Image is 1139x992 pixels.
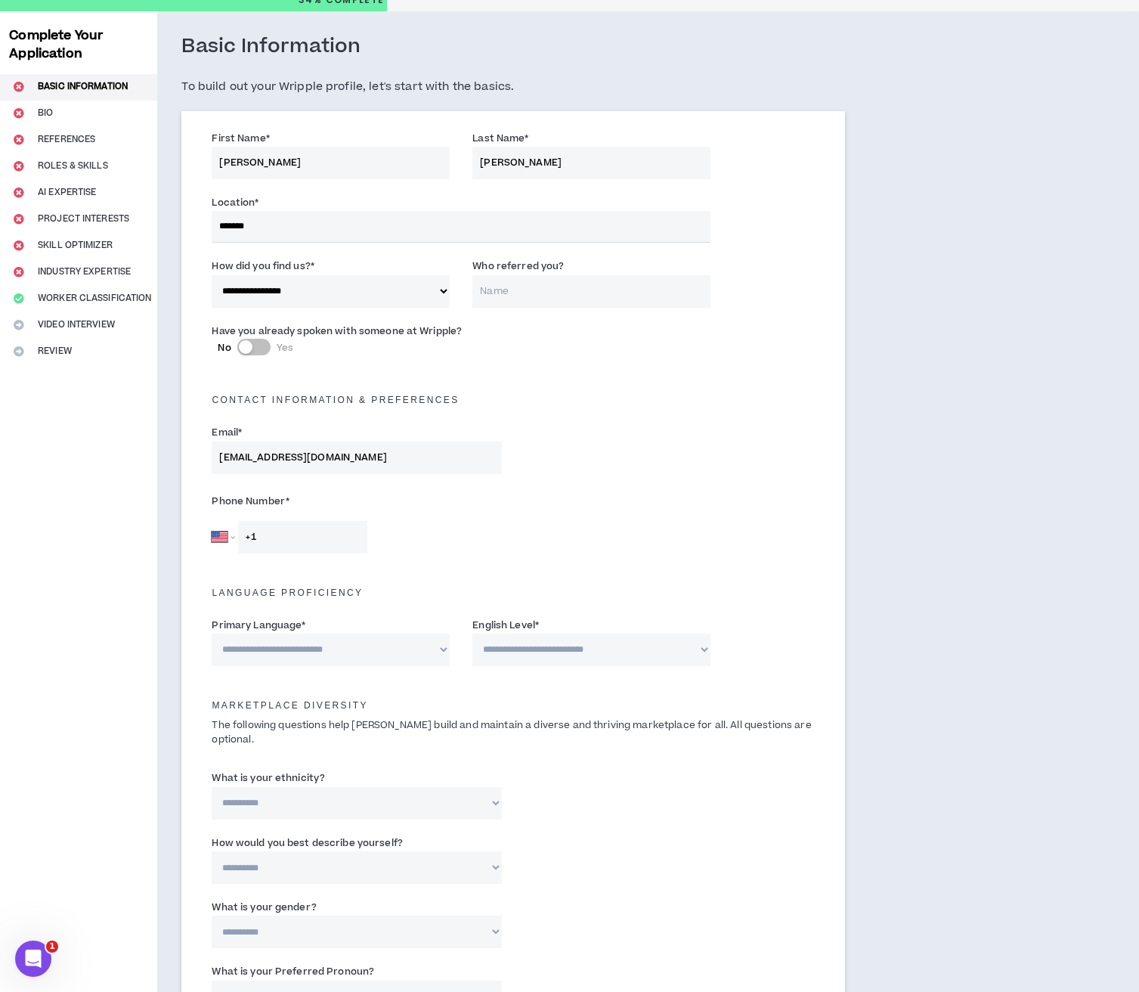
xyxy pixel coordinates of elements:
span: 1 [46,941,58,953]
label: How did you find us? [212,254,314,278]
iframe: Intercom live chat [15,941,51,977]
label: Primary Language [212,613,305,637]
input: Name [472,275,710,308]
h5: Language Proficiency [200,587,826,598]
label: Location [212,191,258,215]
label: Last Name [472,126,528,150]
label: Email [212,420,242,445]
label: What is your Preferred Pronoun? [212,959,374,984]
h3: Basic Information [181,34,361,60]
span: No [218,341,231,355]
label: English Level [472,613,539,637]
label: Phone Number [212,489,502,513]
label: What is your ethnicity? [212,766,325,790]
label: First Name [212,126,269,150]
label: How would you best describe yourself? [212,831,402,855]
span: Yes [277,341,293,355]
h5: To build out your Wripple profile, let's start with the basics. [181,78,845,96]
p: The following questions help [PERSON_NAME] build and maintain a diverse and thriving marketplace ... [200,718,826,747]
h5: Contact Information & preferences [200,395,826,405]
label: Have you already spoken with someone at Wripple? [212,319,462,343]
label: Who referred you? [472,254,564,278]
h3: Complete Your Application [3,26,154,63]
button: NoYes [237,339,271,355]
input: Enter Email [212,442,502,474]
input: Last Name [472,147,710,179]
label: What is your gender? [212,895,316,919]
input: First Name [212,147,450,179]
h5: Marketplace Diversity [200,700,826,711]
